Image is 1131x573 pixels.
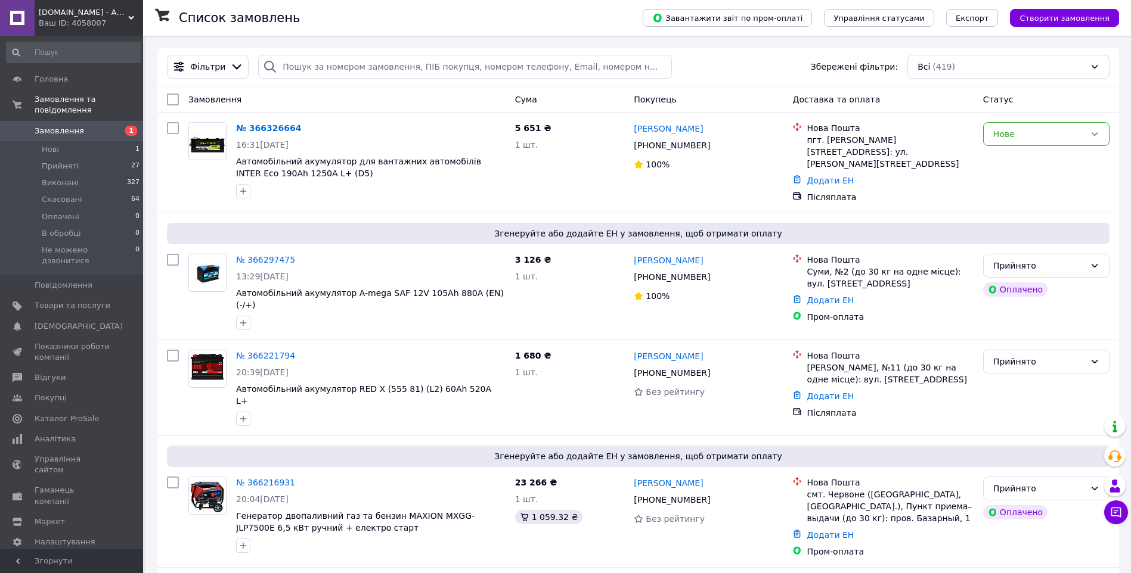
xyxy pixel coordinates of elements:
[172,450,1105,462] span: Згенеруйте або додайте ЕН у замовлення, щоб отримати оплату
[6,42,141,63] input: Пошук
[807,488,973,524] div: смт. Червоне ([GEOGRAPHIC_DATA], [GEOGRAPHIC_DATA].), Пункт приема–выдачи (до 30 кг): пров. Базар...
[135,228,140,239] span: 0
[258,55,672,79] input: Пошук за номером замовлення, ПІБ покупця, номером телефону, Email, номером накладної
[634,254,703,266] a: [PERSON_NAME]
[631,137,712,154] div: [PHONE_NUMBER]
[807,311,973,323] div: Пром-оплата
[807,391,854,401] a: Додати ЕН
[983,505,1048,519] div: Оплачено
[131,161,140,172] span: 27
[993,127,1085,141] div: Нове
[42,245,135,266] span: Не можемо дзвонитися
[515,478,557,487] span: 23 266 ₴
[515,510,583,524] div: 1 059.32 ₴
[35,434,76,444] span: Аналітика
[646,291,670,301] span: 100%
[236,288,504,310] a: Автомобільний акумулятор A-mega SAF 12V 105Ah 880A (EN) (-/+)
[135,245,140,266] span: 0
[983,95,1014,104] span: Статус
[646,514,705,524] span: Без рейтингу
[236,272,289,281] span: 13:29[DATE]
[179,11,300,25] h1: Список замовлень
[807,134,973,170] div: пгт. [PERSON_NAME][STREET_ADDRESS]: ул. [PERSON_NAME][STREET_ADDRESS]
[35,372,66,383] span: Відгуки
[515,494,538,504] span: 1 шт.
[125,126,137,136] span: 1
[634,123,703,135] a: [PERSON_NAME]
[807,362,973,385] div: [PERSON_NAME], №11 (до 30 кг на одне місце): вул. [STREET_ADDRESS]
[189,477,226,514] img: Фото товару
[35,74,68,85] span: Головна
[42,194,82,205] span: Скасовані
[236,351,295,360] a: № 366221794
[807,350,973,362] div: Нова Пошта
[634,477,703,489] a: [PERSON_NAME]
[807,295,854,305] a: Додати ЕН
[42,161,79,172] span: Прийняті
[189,350,226,387] img: Фото товару
[807,191,973,203] div: Післяплата
[515,351,551,360] span: 1 680 ₴
[188,95,241,104] span: Замовлення
[515,255,551,264] span: 3 126 ₴
[188,122,227,160] a: Фото товару
[236,494,289,504] span: 20:04[DATE]
[35,537,95,547] span: Налаштування
[236,255,295,264] a: № 366297475
[42,228,81,239] span: В обробці
[833,14,925,23] span: Управління статусами
[236,157,481,178] a: Автомобільний акумулятор для вантажних автомобілів INTER Eco 190Ah 1250A L+ (D5)
[634,95,676,104] span: Покупець
[236,140,289,150] span: 16:31[DATE]
[35,126,84,136] span: Замовлення
[515,123,551,133] span: 5 651 ₴
[35,280,92,291] span: Повідомлення
[634,350,703,362] a: [PERSON_NAME]
[652,13,802,23] span: Завантажити звіт по пром-оплаті
[807,530,854,540] a: Додати ЕН
[1020,14,1110,23] span: Створити замовлення
[983,282,1048,297] div: Оплачено
[39,7,128,18] span: Pesticides.ua - Аграрна продукція і не тільки !!!
[189,123,226,160] img: Фото товару
[35,516,65,527] span: Маркет
[807,477,973,488] div: Нова Пошта
[918,61,930,73] span: Всі
[42,144,59,155] span: Нові
[515,272,538,281] span: 1 шт.
[646,387,705,397] span: Без рейтингу
[631,365,712,381] div: [PHONE_NUMBER]
[172,228,1105,239] span: Згенеруйте або додайте ЕН у замовлення, щоб отримати оплату
[236,384,491,406] span: Автомобільний акумулятор RED X (555 81) (L2) 60Ah 520A L+
[236,123,301,133] a: № 366326664
[824,9,934,27] button: Управління статусами
[35,341,110,363] span: Показники роботи компанії
[807,266,973,289] div: Суми, №2 (до 30 кг на одне місце): вул. [STREET_ADDRESS]
[188,477,227,515] a: Фото товару
[35,300,110,311] span: Товари та послуги
[236,511,475,532] a: Генератор двопаливний газ та бензин MAXION MXGG-JLP7500E 6,5 кВт ручний + електро старт
[807,176,854,185] a: Додати ЕН
[188,254,227,292] a: Фото товару
[631,491,712,508] div: [PHONE_NUMBER]
[190,61,225,73] span: Фільтри
[42,177,79,188] span: Виконані
[646,160,670,169] span: 100%
[35,454,110,475] span: Управління сайтом
[189,261,226,285] img: Фото товару
[1104,500,1128,524] button: Чат з покупцем
[131,194,140,205] span: 64
[515,95,537,104] span: Cума
[515,368,538,377] span: 1 шт.
[807,254,973,266] div: Нова Пошта
[1010,9,1119,27] button: Створити замовлення
[993,259,1085,272] div: Прийнято
[515,140,538,150] span: 1 шт.
[35,321,123,332] span: [DEMOGRAPHIC_DATA]
[993,355,1085,368] div: Прийнято
[127,177,140,188] span: 327
[643,9,812,27] button: Завантажити звіт по пром-оплаті
[631,269,712,285] div: [PHONE_NUMBER]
